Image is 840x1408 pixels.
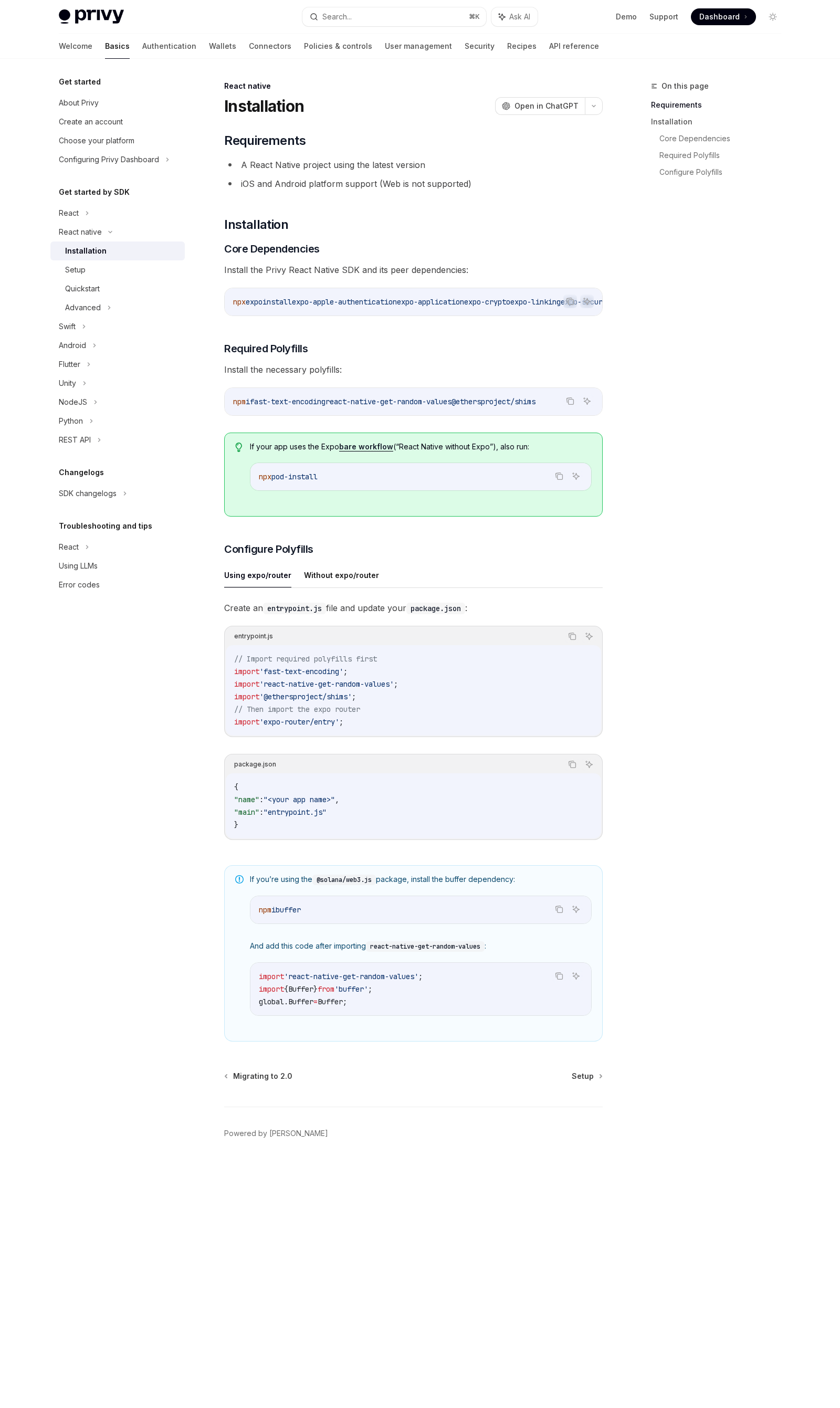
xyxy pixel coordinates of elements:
svg: Tip [235,443,243,452]
button: Ask AI [582,758,596,771]
a: User management [385,34,452,59]
div: Configuring Privy Dashboard [59,153,159,166]
span: "main" [234,807,259,817]
span: Buffer [318,997,343,1006]
a: Basics [105,34,130,59]
div: React native [224,81,603,91]
a: Dashboard [691,8,756,25]
span: Required Polyfills [224,341,308,356]
span: On this page [661,80,709,92]
span: 'fast-text-encoding' [259,667,343,676]
span: ⌘ K [469,13,480,21]
a: Requirements [651,97,790,113]
span: buffer [276,905,301,915]
code: entrypoint.js [263,603,326,614]
h5: Changelogs [59,466,104,479]
span: ; [343,667,348,676]
a: Quickstart [50,279,185,298]
span: } [234,820,238,829]
div: Python [59,415,83,427]
a: Migrating to 2.0 [225,1071,292,1081]
button: Open in ChatGPT [495,97,585,115]
span: ; [394,679,398,689]
button: Copy the contents from the code block [565,758,579,771]
span: npm [259,905,271,915]
span: ; [418,972,423,981]
div: Unity [59,377,76,390]
div: Quickstart [65,282,100,295]
a: About Privy [50,93,185,112]
span: , [335,795,339,804]
span: import [259,972,284,981]
button: Ask AI [569,902,583,916]
span: from [318,984,334,994]
a: Authentication [142,34,196,59]
span: } [313,984,318,994]
a: Security [465,34,495,59]
div: Error codes [59,579,100,591]
span: pod-install [271,472,318,481]
span: import [234,679,259,689]
a: API reference [549,34,599,59]
a: Choose your platform [50,131,185,150]
div: Android [59,339,86,352]
button: Ask AI [491,7,538,26]
span: "entrypoint.js" [264,807,327,817]
a: Error codes [50,575,185,594]
span: // Then import the expo router [234,705,360,714]
span: "<your app name>" [264,795,335,804]
span: = [313,997,318,1006]
button: Copy the contents from the code block [552,469,566,483]
span: If your app uses the Expo (“React Native without Expo”), also run: [250,442,592,452]
code: react-native-get-random-values [366,941,485,952]
div: React [59,207,79,219]
span: 'expo-router/entry' [259,717,339,727]
span: Requirements [224,132,306,149]
span: @ethersproject/shims [451,397,535,406]
button: Using expo/router [224,563,291,587]
div: Setup [65,264,86,276]
code: @solana/web3.js [312,875,376,885]
a: Using LLMs [50,556,185,575]
span: i [271,905,276,915]
span: expo [246,297,262,307]
div: SDK changelogs [59,487,117,500]
code: package.json [406,603,465,614]
button: Search...⌘K [302,7,486,26]
span: ; [339,717,343,727]
a: Powered by [PERSON_NAME] [224,1128,328,1139]
a: Installation [50,241,185,260]
span: npx [259,472,271,481]
li: iOS and Android platform support (Web is not supported) [224,176,603,191]
h5: Troubleshooting and tips [59,520,152,532]
a: Wallets [209,34,236,59]
span: expo-secure-store [561,297,632,307]
div: entrypoint.js [234,629,273,643]
span: Setup [572,1071,594,1081]
span: And add this code after importing : [250,941,592,952]
button: Ask AI [569,469,583,483]
span: ; [352,692,356,701]
span: import [259,984,284,994]
a: Setup [50,260,185,279]
span: expo-apple-authentication [292,297,397,307]
div: REST API [59,434,91,446]
span: import [234,692,259,701]
div: Installation [65,245,107,257]
span: "name" [234,795,259,804]
span: Core Dependencies [224,241,320,256]
a: bare workflow [339,442,393,451]
span: npm [233,397,246,406]
span: import [234,667,259,676]
button: Copy the contents from the code block [552,969,566,983]
a: Policies & controls [304,34,372,59]
div: NodeJS [59,396,87,408]
span: expo-crypto [464,297,510,307]
span: // Import required polyfills first [234,654,377,664]
span: i [246,397,250,406]
button: Copy the contents from the code block [565,629,579,643]
div: Advanced [65,301,101,314]
button: Ask AI [580,295,594,308]
span: 'react-native-get-random-values' [284,972,418,981]
button: Ask AI [582,629,596,643]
